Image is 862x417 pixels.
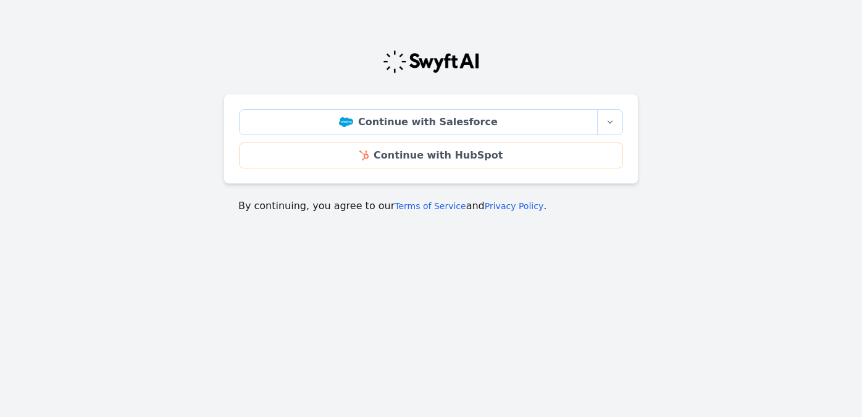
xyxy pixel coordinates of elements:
[339,117,353,127] img: Salesforce
[382,49,480,74] img: Swyft Logo
[485,201,543,211] a: Privacy Policy
[359,151,369,160] img: HubSpot
[239,109,598,135] a: Continue with Salesforce
[239,142,623,168] a: Continue with HubSpot
[395,201,466,211] a: Terms of Service
[238,199,624,213] p: By continuing, you agree to our and .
